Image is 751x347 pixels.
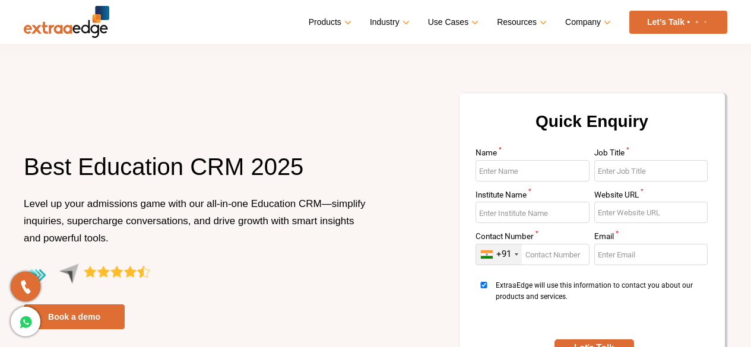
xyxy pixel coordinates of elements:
div: India (भारत): +91 [476,244,522,265]
input: ExtraaEdge will use this information to contact you about our products and services. [476,282,492,288]
span: ExtraaEdge will use this information to contact you about our products and services. [496,280,704,324]
label: Email [594,233,708,244]
input: Enter Website URL [594,202,708,223]
label: Contact Number [476,233,590,244]
a: Let’s Talk [629,11,727,34]
a: Industry [370,14,407,31]
div: +91 [496,249,511,260]
h1: Best Education CRM 2025 [24,151,367,195]
a: Use Cases [428,14,476,31]
label: Institute Name [476,191,590,202]
input: Enter Email [594,244,708,265]
a: Company [565,14,609,31]
a: Products [309,14,349,31]
span: Level up your admissions game with our all-in-one Education CRM—simplify inquiries, supercharge c... [24,198,365,244]
input: Enter Contact Number [476,244,590,265]
a: Resources [497,14,544,31]
label: Job Title [594,149,708,160]
label: Website URL [594,191,708,202]
input: Enter Institute Name [476,202,590,223]
label: Name [476,149,590,160]
input: Enter Name [476,160,590,182]
img: aggregate-rating-by-users [24,263,150,288]
h2: Quick Enquiry [474,107,711,149]
a: Book a demo [24,304,125,329]
input: Enter Job Title [594,160,708,182]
